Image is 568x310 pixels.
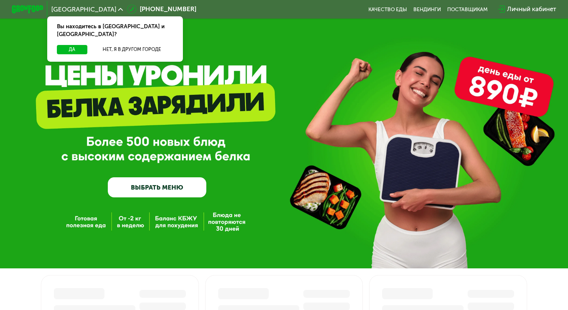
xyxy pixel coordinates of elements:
[51,6,116,13] span: [GEOGRAPHIC_DATA]
[368,6,407,13] a: Качество еды
[90,45,174,54] button: Нет, я в другом городе
[47,16,183,45] div: Вы находитесь в [GEOGRAPHIC_DATA] и [GEOGRAPHIC_DATA]?
[413,6,441,13] a: Вендинги
[447,6,488,13] div: поставщикам
[127,4,196,14] a: [PHONE_NUMBER]
[108,177,206,197] a: ВЫБРАТЬ МЕНЮ
[507,4,556,14] div: Личный кабинет
[57,45,87,54] button: Да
